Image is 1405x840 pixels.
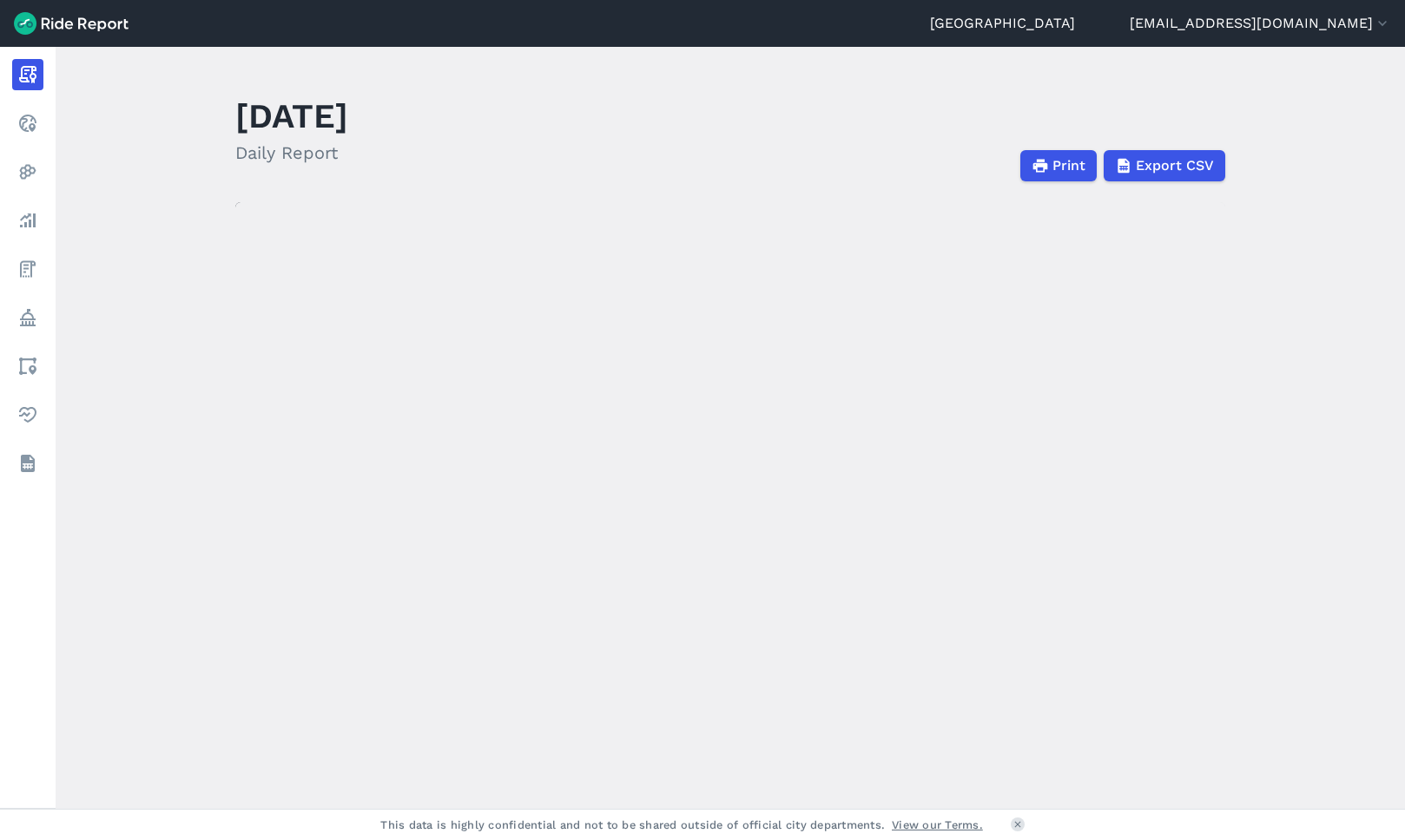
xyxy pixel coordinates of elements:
[12,448,43,479] a: Datasets
[12,59,43,90] a: Report
[1020,150,1097,181] button: Print
[12,108,43,139] a: Realtime
[12,302,43,333] a: Policy
[1136,155,1214,176] span: Export CSV
[12,156,43,187] a: Heatmaps
[1052,155,1085,176] span: Print
[12,399,43,430] a: Health
[14,12,129,35] img: Ride Report
[12,205,43,236] a: Analyze
[930,13,1075,34] a: [GEOGRAPHIC_DATA]
[12,351,43,382] a: Areas
[892,817,983,833] a: View our Terms.
[235,92,348,140] h1: [DATE]
[1130,13,1391,34] button: [EMAIL_ADDRESS][DOMAIN_NAME]
[1104,150,1225,181] button: Export CSV
[235,140,348,166] h2: Daily Report
[12,253,43,285] a: Fees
